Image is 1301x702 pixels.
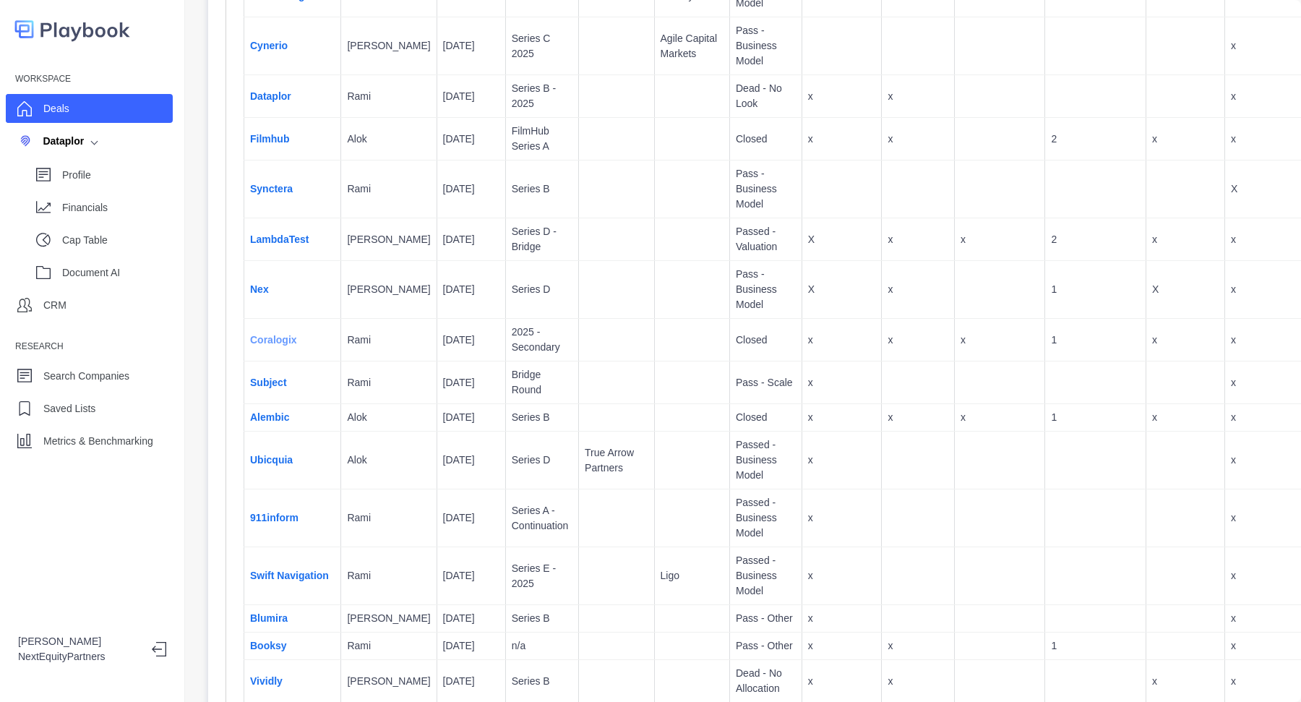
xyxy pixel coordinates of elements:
[1152,132,1219,147] p: x
[347,568,430,583] p: Rami
[347,410,430,425] p: Alok
[808,282,876,297] p: X
[443,638,499,654] p: [DATE]
[443,333,499,348] p: [DATE]
[250,283,269,295] a: Nex
[250,411,289,423] a: Alembic
[443,375,499,390] p: [DATE]
[443,568,499,583] p: [DATE]
[43,401,95,416] p: Saved Lists
[736,437,796,483] p: Passed - Business Model
[808,510,876,526] p: x
[808,674,876,689] p: x
[347,333,430,348] p: Rami
[347,132,430,147] p: Alok
[1152,410,1219,425] p: x
[736,267,796,312] p: Pass - Business Model
[62,233,173,248] p: Cap Table
[961,410,1039,425] p: x
[443,510,499,526] p: [DATE]
[347,282,430,297] p: [PERSON_NAME]
[1152,232,1219,247] p: x
[1051,638,1139,654] p: 1
[808,611,876,626] p: x
[736,81,796,111] p: Dead - No Look
[512,611,572,626] p: Series B
[512,638,572,654] p: n/a
[1051,333,1139,348] p: 1
[443,410,499,425] p: [DATE]
[808,568,876,583] p: x
[512,325,572,355] p: 2025 - Secondary
[250,454,293,466] a: Ubicquia
[18,634,140,649] p: [PERSON_NAME]
[512,224,572,254] p: Series D - Bridge
[512,503,572,534] p: Series A - Continuation
[736,611,796,626] p: Pass - Other
[443,89,499,104] p: [DATE]
[961,333,1039,348] p: x
[512,31,572,61] p: Series C 2025
[736,666,796,696] p: Dead - No Allocation
[512,674,572,689] p: Series B
[43,101,69,116] p: Deals
[1051,410,1139,425] p: 1
[736,553,796,599] p: Passed - Business Model
[443,181,499,197] p: [DATE]
[888,232,948,247] p: x
[512,181,572,197] p: Series B
[62,168,173,183] p: Profile
[808,333,876,348] p: x
[808,89,876,104] p: x
[661,568,724,583] p: Ligo
[250,640,287,651] a: Booksy
[736,375,796,390] p: Pass - Scale
[1152,282,1219,297] p: X
[1051,132,1139,147] p: 2
[18,649,140,664] p: NextEquityPartners
[14,14,130,44] img: logo-colored
[1152,674,1219,689] p: x
[736,495,796,541] p: Passed - Business Model
[443,674,499,689] p: [DATE]
[1152,333,1219,348] p: x
[250,234,309,245] a: LambdaTest
[443,282,499,297] p: [DATE]
[347,638,430,654] p: Rami
[443,132,499,147] p: [DATE]
[347,89,430,104] p: Rami
[43,434,153,449] p: Metrics & Benchmarking
[808,453,876,468] p: x
[1051,282,1139,297] p: 1
[888,674,948,689] p: x
[250,90,291,102] a: Dataplor
[250,334,297,346] a: Coralogix
[888,638,948,654] p: x
[888,410,948,425] p: x
[512,81,572,111] p: Series B - 2025
[43,298,66,313] p: CRM
[250,183,293,194] a: Synctera
[443,611,499,626] p: [DATE]
[347,510,430,526] p: Rami
[347,181,430,197] p: Rami
[808,375,876,390] p: x
[888,333,948,348] p: x
[250,612,288,624] a: Blumira
[512,410,572,425] p: Series B
[250,512,299,523] a: 911inform
[347,453,430,468] p: Alok
[961,232,1039,247] p: x
[736,23,796,69] p: Pass - Business Model
[443,232,499,247] p: [DATE]
[250,570,329,581] a: Swift Navigation
[512,561,572,591] p: Series E - 2025
[808,638,876,654] p: x
[347,611,430,626] p: [PERSON_NAME]
[512,453,572,468] p: Series D
[347,674,430,689] p: [PERSON_NAME]
[62,265,173,281] p: Document AI
[347,38,430,53] p: [PERSON_NAME]
[888,132,948,147] p: x
[585,445,648,476] p: True Arrow Partners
